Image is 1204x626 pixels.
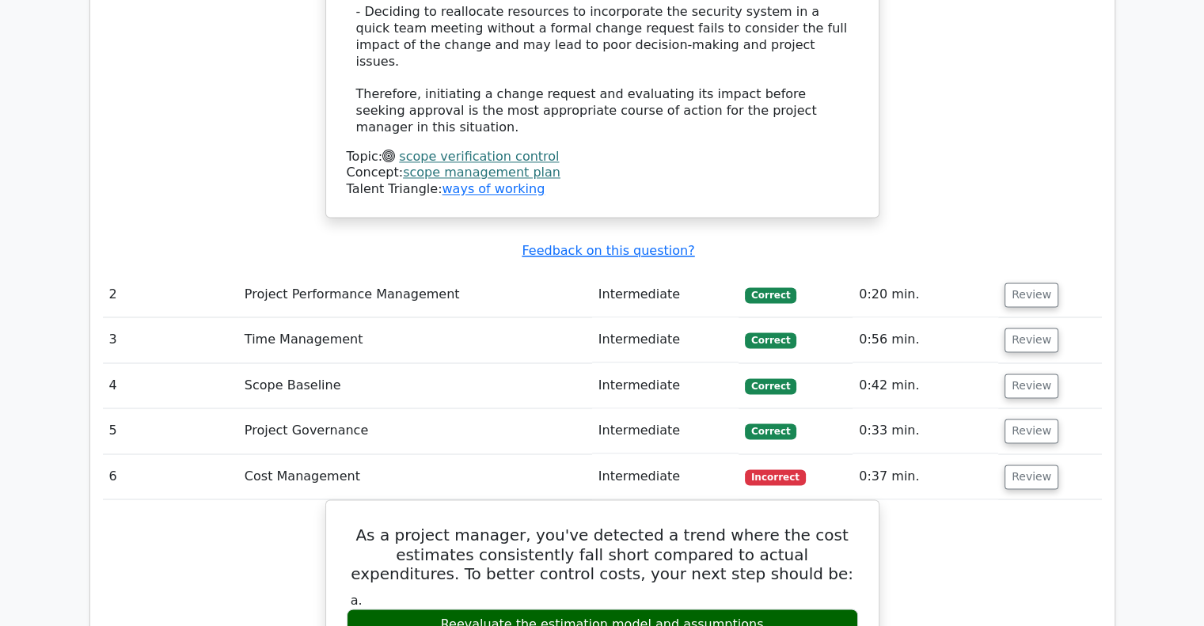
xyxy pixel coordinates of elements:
td: 5 [103,408,238,453]
td: 6 [103,454,238,499]
button: Review [1005,374,1058,398]
td: Intermediate [592,408,739,453]
td: 0:33 min. [853,408,998,453]
td: 0:56 min. [853,317,998,362]
td: Intermediate [592,454,739,499]
span: Correct [745,423,796,439]
a: scope management plan [403,165,560,180]
button: Review [1005,283,1058,307]
td: 0:42 min. [853,363,998,408]
td: Project Governance [238,408,592,453]
button: Review [1005,328,1058,352]
span: Correct [745,378,796,394]
td: 0:37 min. [853,454,998,499]
td: Scope Baseline [238,363,592,408]
h5: As a project manager, you've detected a trend where the cost estimates consistently fall short co... [345,525,860,582]
td: Intermediate [592,317,739,362]
span: Correct [745,287,796,303]
td: 3 [103,317,238,362]
td: Intermediate [592,363,739,408]
a: scope verification control [399,149,559,164]
td: 0:20 min. [853,272,998,317]
td: 2 [103,272,238,317]
a: Feedback on this question? [522,243,694,258]
td: Project Performance Management [238,272,592,317]
td: 4 [103,363,238,408]
span: Correct [745,332,796,348]
td: Intermediate [592,272,739,317]
div: Topic: [347,149,858,165]
button: Review [1005,419,1058,443]
div: Concept: [347,165,858,181]
td: Time Management [238,317,592,362]
a: ways of working [442,181,545,196]
td: Cost Management [238,454,592,499]
button: Review [1005,465,1058,489]
div: Talent Triangle: [347,149,858,198]
span: Incorrect [745,469,806,485]
span: a. [351,592,363,607]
